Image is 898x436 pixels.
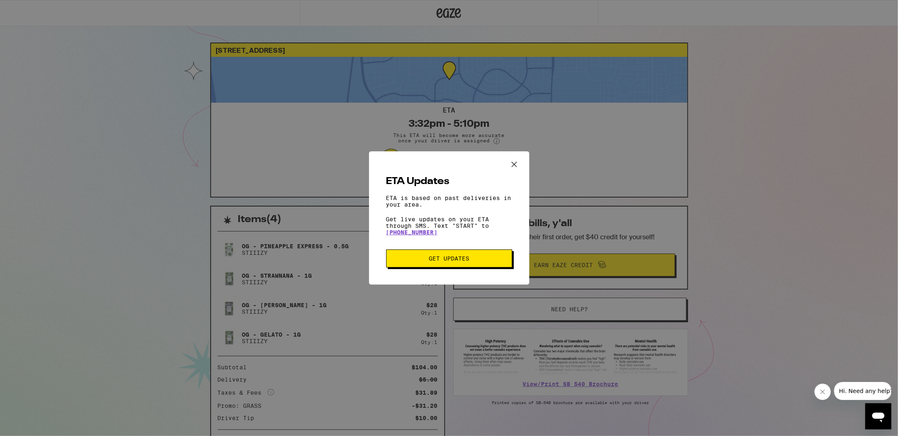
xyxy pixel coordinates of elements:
iframe: Button to launch messaging window [865,403,891,429]
a: [PHONE_NUMBER] [386,229,438,236]
button: Get Updates [386,249,512,267]
p: ETA is based on past deliveries in your area. [386,195,512,208]
iframe: Close message [815,384,831,400]
span: Get Updates [429,256,469,261]
p: Get live updates on your ETA through SMS. Text "START" to [386,216,512,236]
iframe: Message from company [834,382,891,400]
h2: ETA Updates [386,177,512,187]
span: Hi. Need any help? [5,6,59,12]
button: Close ETA information modal [506,158,523,173]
